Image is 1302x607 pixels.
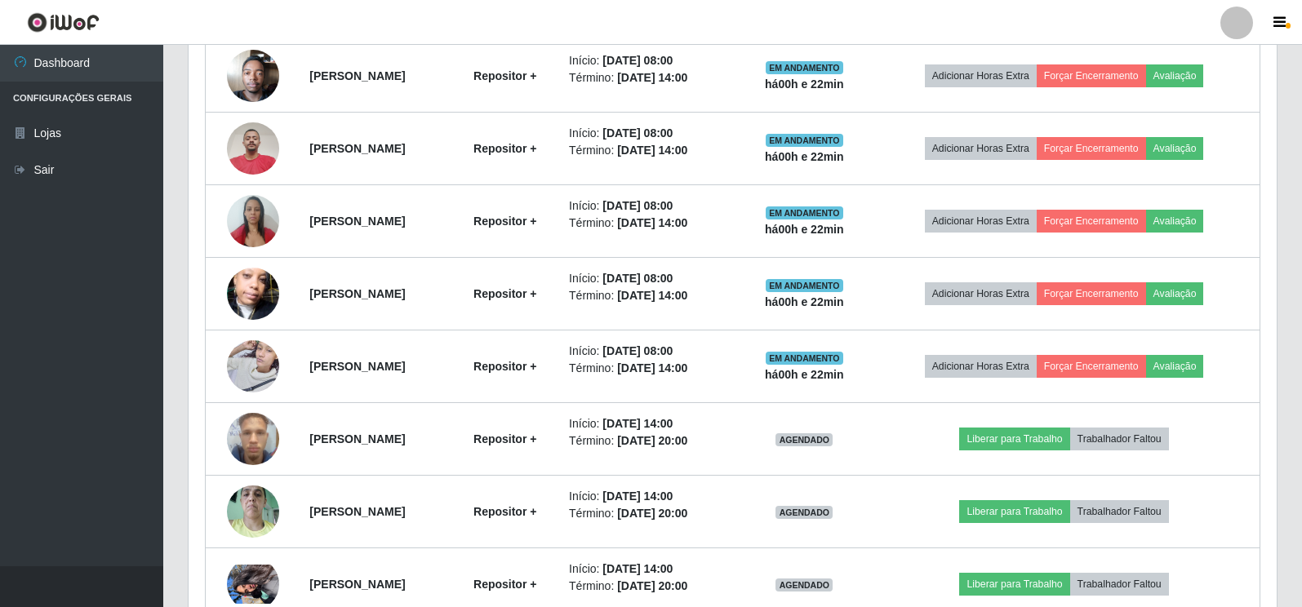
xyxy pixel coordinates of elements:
strong: Repositor + [473,360,536,373]
button: Liberar para Trabalho [959,573,1069,596]
span: EM ANDAMENTO [766,352,843,365]
button: Avaliação [1146,282,1204,305]
li: Início: [569,343,730,360]
strong: Repositor + [473,69,536,82]
span: AGENDADO [775,433,833,446]
strong: Repositor + [473,142,536,155]
span: EM ANDAMENTO [766,134,843,147]
button: Forçar Encerramento [1037,282,1146,305]
button: Forçar Encerramento [1037,210,1146,233]
strong: há 00 h e 22 min [765,150,844,163]
img: 1753374909353.jpeg [227,186,279,255]
li: Início: [569,270,730,287]
strong: Repositor + [473,215,536,228]
time: [DATE] 08:00 [602,344,673,357]
button: Avaliação [1146,137,1204,160]
button: Trabalhador Faltou [1070,573,1169,596]
strong: há 00 h e 22 min [765,78,844,91]
strong: [PERSON_NAME] [309,505,405,518]
li: Início: [569,197,730,215]
li: Término: [569,215,730,232]
button: Adicionar Horas Extra [925,282,1037,305]
span: AGENDADO [775,506,833,519]
li: Término: [569,69,730,86]
button: Forçar Encerramento [1037,355,1146,378]
button: Liberar para Trabalho [959,500,1069,523]
li: Início: [569,488,730,505]
button: Adicionar Horas Extra [925,64,1037,87]
li: Término: [569,287,730,304]
time: [DATE] 08:00 [602,199,673,212]
button: Adicionar Horas Extra [925,137,1037,160]
span: EM ANDAMENTO [766,61,843,74]
strong: há 00 h e 22 min [765,368,844,381]
time: [DATE] 20:00 [617,507,687,520]
button: Trabalhador Faltou [1070,500,1169,523]
button: Adicionar Horas Extra [925,210,1037,233]
img: 1740137875720.jpeg [227,42,279,111]
time: [DATE] 14:00 [617,216,687,229]
button: Avaliação [1146,64,1204,87]
button: Trabalhador Faltou [1070,428,1169,450]
span: AGENDADO [775,578,833,591]
strong: [PERSON_NAME] [309,69,405,82]
img: 1753494056504.jpeg [227,247,279,340]
time: [DATE] 14:00 [602,490,673,503]
li: Início: [569,415,730,432]
button: Forçar Encerramento [1037,137,1146,160]
li: Término: [569,505,730,522]
strong: Repositor + [473,505,536,518]
li: Término: [569,360,730,377]
strong: Repositor + [473,287,536,300]
time: [DATE] 14:00 [617,144,687,157]
time: [DATE] 08:00 [602,54,673,67]
img: 1750202638264.jpeg [227,404,279,473]
li: Início: [569,125,730,142]
time: [DATE] 08:00 [602,126,673,140]
strong: [PERSON_NAME] [309,578,405,591]
img: 1752325710297.jpeg [227,114,279,184]
strong: [PERSON_NAME] [309,215,405,228]
span: EM ANDAMENTO [766,206,843,219]
time: [DATE] 14:00 [617,289,687,302]
strong: [PERSON_NAME] [309,142,405,155]
time: [DATE] 20:00 [617,434,687,447]
strong: [PERSON_NAME] [309,432,405,445]
time: [DATE] 08:00 [602,272,673,285]
img: 1753296713648.jpeg [227,476,279,546]
time: [DATE] 14:00 [617,361,687,374]
img: CoreUI Logo [27,12,100,33]
button: Avaliação [1146,210,1204,233]
time: [DATE] 14:00 [602,562,673,575]
li: Início: [569,52,730,69]
span: EM ANDAMENTO [766,279,843,292]
strong: Repositor + [473,432,536,445]
strong: há 00 h e 22 min [765,295,844,308]
strong: [PERSON_NAME] [309,360,405,373]
button: Forçar Encerramento [1037,64,1146,87]
strong: [PERSON_NAME] [309,287,405,300]
li: Término: [569,142,730,159]
time: [DATE] 20:00 [617,579,687,592]
button: Avaliação [1146,355,1204,378]
li: Início: [569,560,730,578]
strong: há 00 h e 22 min [765,223,844,236]
li: Término: [569,432,730,450]
time: [DATE] 14:00 [617,71,687,84]
strong: Repositor + [473,578,536,591]
img: 1753479278422.jpeg [227,565,279,604]
time: [DATE] 14:00 [602,417,673,430]
button: Adicionar Horas Extra [925,355,1037,378]
img: 1755028690244.jpeg [227,331,279,401]
button: Liberar para Trabalho [959,428,1069,450]
li: Término: [569,578,730,595]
